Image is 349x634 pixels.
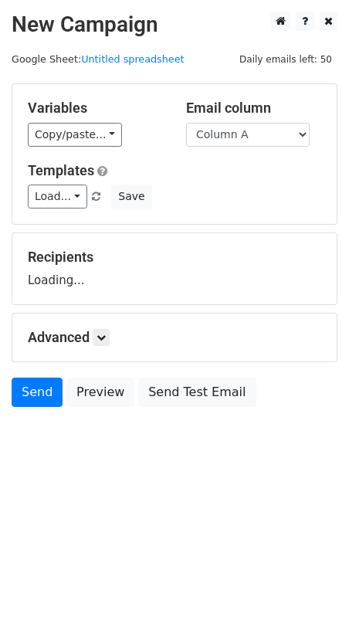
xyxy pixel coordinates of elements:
[28,249,321,289] div: Loading...
[12,12,337,38] h2: New Campaign
[111,185,151,209] button: Save
[186,100,321,117] h5: Email column
[28,123,122,147] a: Copy/paste...
[81,53,184,65] a: Untitled spreadsheet
[234,53,337,65] a: Daily emails left: 50
[28,185,87,209] a: Load...
[12,378,63,407] a: Send
[28,329,321,346] h5: Advanced
[138,378,256,407] a: Send Test Email
[66,378,134,407] a: Preview
[234,51,337,68] span: Daily emails left: 50
[12,53,185,65] small: Google Sheet:
[28,100,163,117] h5: Variables
[28,162,94,178] a: Templates
[28,249,321,266] h5: Recipients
